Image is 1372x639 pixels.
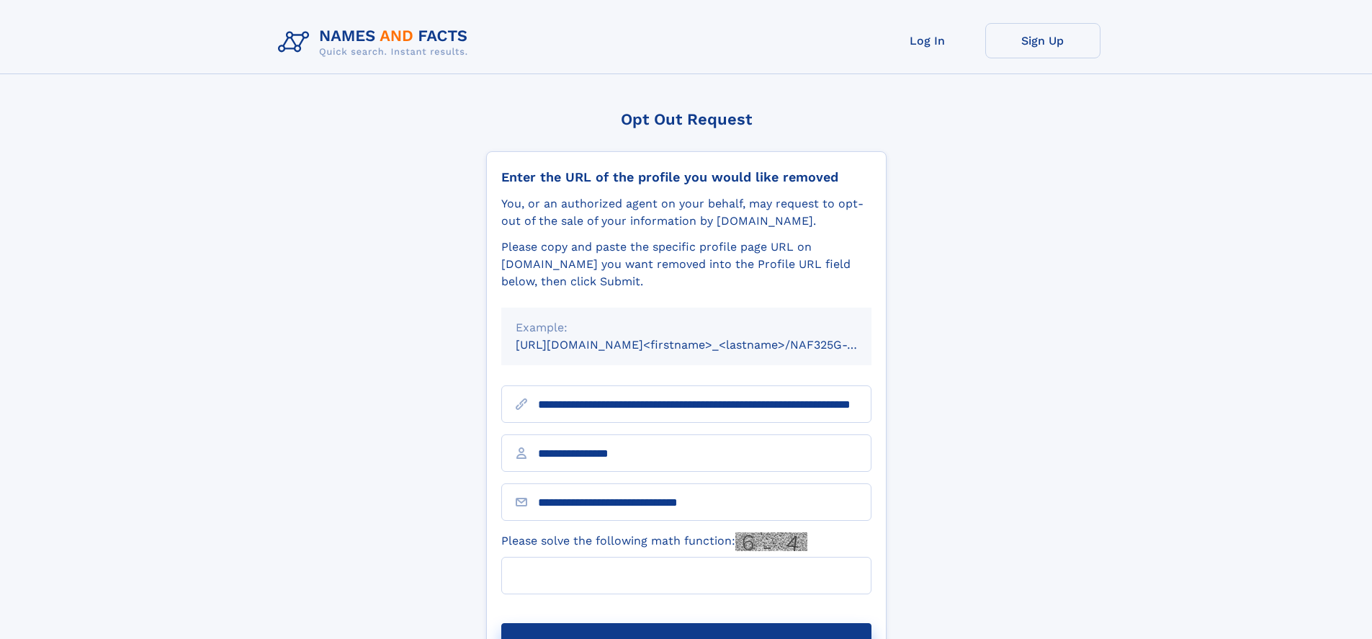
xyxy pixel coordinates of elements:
div: Enter the URL of the profile you would like removed [501,169,871,185]
a: Sign Up [985,23,1100,58]
label: Please solve the following math function: [501,532,807,551]
a: Log In [870,23,985,58]
div: You, or an authorized agent on your behalf, may request to opt-out of the sale of your informatio... [501,195,871,230]
small: [URL][DOMAIN_NAME]<firstname>_<lastname>/NAF325G-xxxxxxxx [516,338,899,352]
img: Logo Names and Facts [272,23,480,62]
div: Opt Out Request [486,110,887,128]
div: Please copy and paste the specific profile page URL on [DOMAIN_NAME] you want removed into the Pr... [501,238,871,290]
div: Example: [516,319,857,336]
